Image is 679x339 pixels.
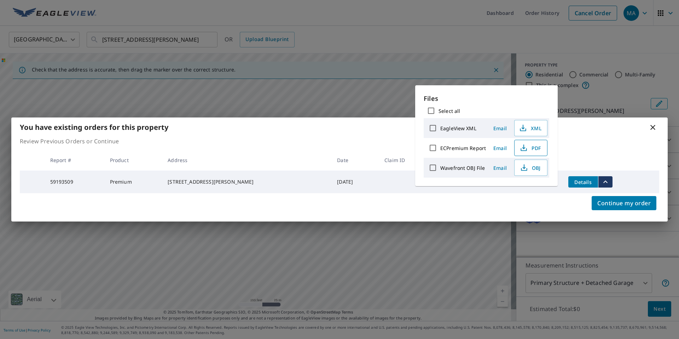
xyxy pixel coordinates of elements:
[573,179,594,185] span: Details
[492,145,509,151] span: Email
[45,171,104,193] td: 59193509
[489,123,511,134] button: Email
[519,124,541,132] span: XML
[45,150,104,171] th: Report #
[424,94,549,103] p: Files
[519,144,541,152] span: PDF
[568,176,598,188] button: detailsBtn-59193509
[331,150,379,171] th: Date
[104,150,162,171] th: Product
[379,150,434,171] th: Claim ID
[492,125,509,132] span: Email
[440,145,486,151] label: ECPremium Report
[597,198,651,208] span: Continue my order
[598,176,613,188] button: filesDropdownBtn-59193509
[592,196,656,210] button: Continue my order
[440,165,485,171] label: Wavefront OBJ File
[514,140,547,156] button: PDF
[20,137,659,145] p: Review Previous Orders or Continue
[489,162,511,173] button: Email
[514,160,547,176] button: OBJ
[440,125,476,132] label: EagleView XML
[519,163,541,172] span: OBJ
[439,108,460,114] label: Select all
[168,178,326,185] div: [STREET_ADDRESS][PERSON_NAME]
[162,150,331,171] th: Address
[514,120,547,136] button: XML
[489,143,511,154] button: Email
[20,122,168,132] b: You have existing orders for this property
[492,165,509,171] span: Email
[104,171,162,193] td: Premium
[331,171,379,193] td: [DATE]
